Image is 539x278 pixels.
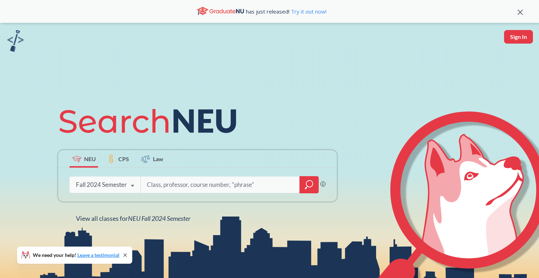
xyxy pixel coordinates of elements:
[118,155,129,163] span: CPS
[76,214,190,222] span: View all classes for
[299,176,319,193] div: magnifying glass
[128,214,190,222] span: NEU Fall 2024 Semester
[33,253,119,258] span: We need your help!
[76,181,127,189] div: Fall 2024 Semester
[7,30,24,54] a: sandbox logo
[146,177,294,192] input: Class, professor, course number, "phrase"
[289,8,327,15] a: Try it out now!
[305,180,313,190] svg: magnifying glass
[7,30,24,52] img: sandbox logo
[84,155,96,163] span: NEU
[504,30,533,44] button: Sign In
[246,8,327,15] span: has just released!
[153,155,163,163] span: Law
[77,252,119,258] a: Leave a testimonial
